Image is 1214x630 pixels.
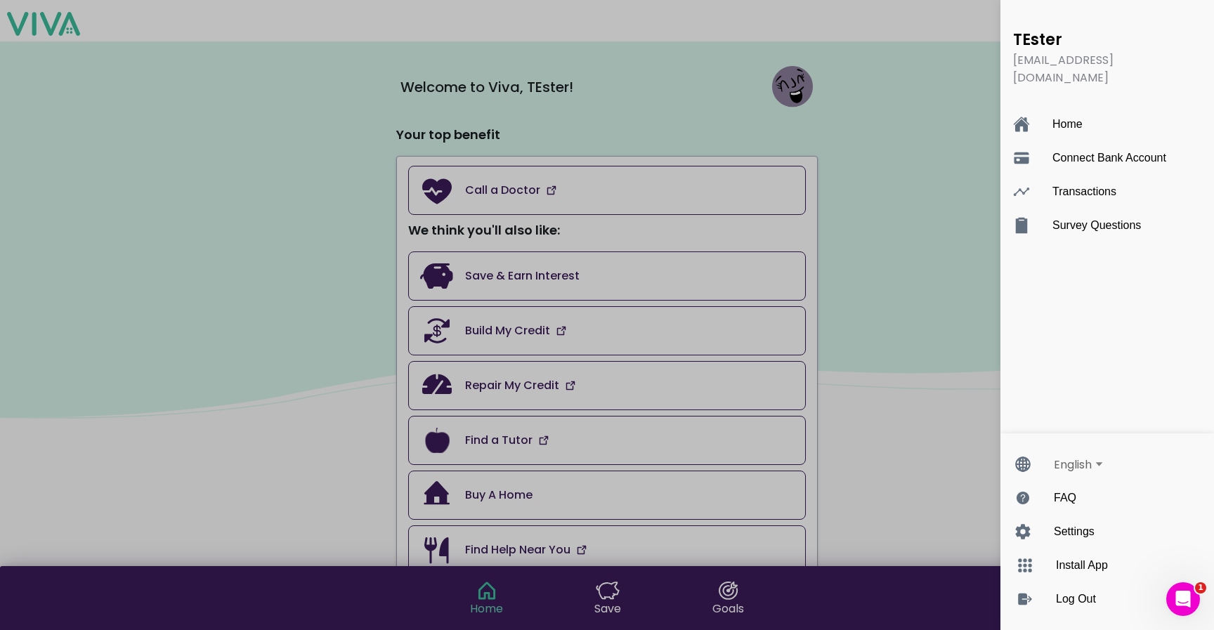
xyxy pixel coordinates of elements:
ion-note: [EMAIL_ADDRESS][DOMAIN_NAME] [1006,51,1208,86]
ion-label: Home [1052,118,1190,131]
a: Settings [1007,515,1214,549]
ion-label: Connect Bank Account [1052,152,1190,164]
ion-label: Survey Questions [1052,219,1190,232]
ion-label: Transactions [1052,185,1190,198]
a: FAQ [1007,481,1214,515]
ion-label: Log Out [1056,593,1184,605]
iframe: Intercom live chat [1166,582,1200,616]
ion-list-header: TEster [1006,28,1208,51]
ion-label: Install App [1056,559,1184,572]
span: 1 [1195,582,1206,593]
